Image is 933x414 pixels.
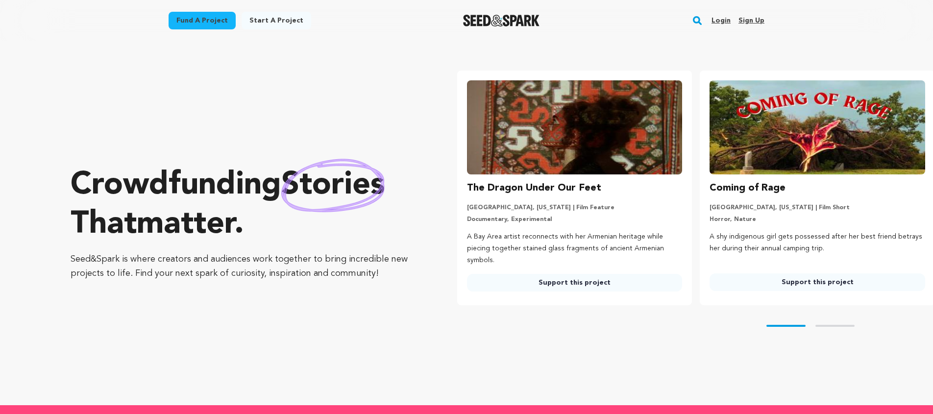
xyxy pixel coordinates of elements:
[463,15,540,26] img: Seed&Spark Logo Dark Mode
[738,13,764,28] a: Sign up
[712,13,731,28] a: Login
[169,12,236,29] a: Fund a project
[710,204,925,212] p: [GEOGRAPHIC_DATA], [US_STATE] | Film Short
[281,159,385,212] img: hand sketched image
[242,12,311,29] a: Start a project
[467,80,683,174] img: The Dragon Under Our Feet image
[710,180,786,196] h3: Coming of Rage
[463,15,540,26] a: Seed&Spark Homepage
[710,216,925,223] p: Horror, Nature
[467,216,683,223] p: Documentary, Experimental
[710,80,925,174] img: Coming of Rage image
[467,231,683,266] p: A Bay Area artist reconnects with her Armenian heritage while piecing together stained glass frag...
[710,231,925,255] p: A shy indigenous girl gets possessed after her best friend betrays her during their annual campin...
[710,273,925,291] a: Support this project
[71,166,418,244] p: Crowdfunding that .
[137,209,234,241] span: matter
[467,180,601,196] h3: The Dragon Under Our Feet
[467,274,683,292] a: Support this project
[71,252,418,281] p: Seed&Spark is where creators and audiences work together to bring incredible new projects to life...
[467,204,683,212] p: [GEOGRAPHIC_DATA], [US_STATE] | Film Feature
